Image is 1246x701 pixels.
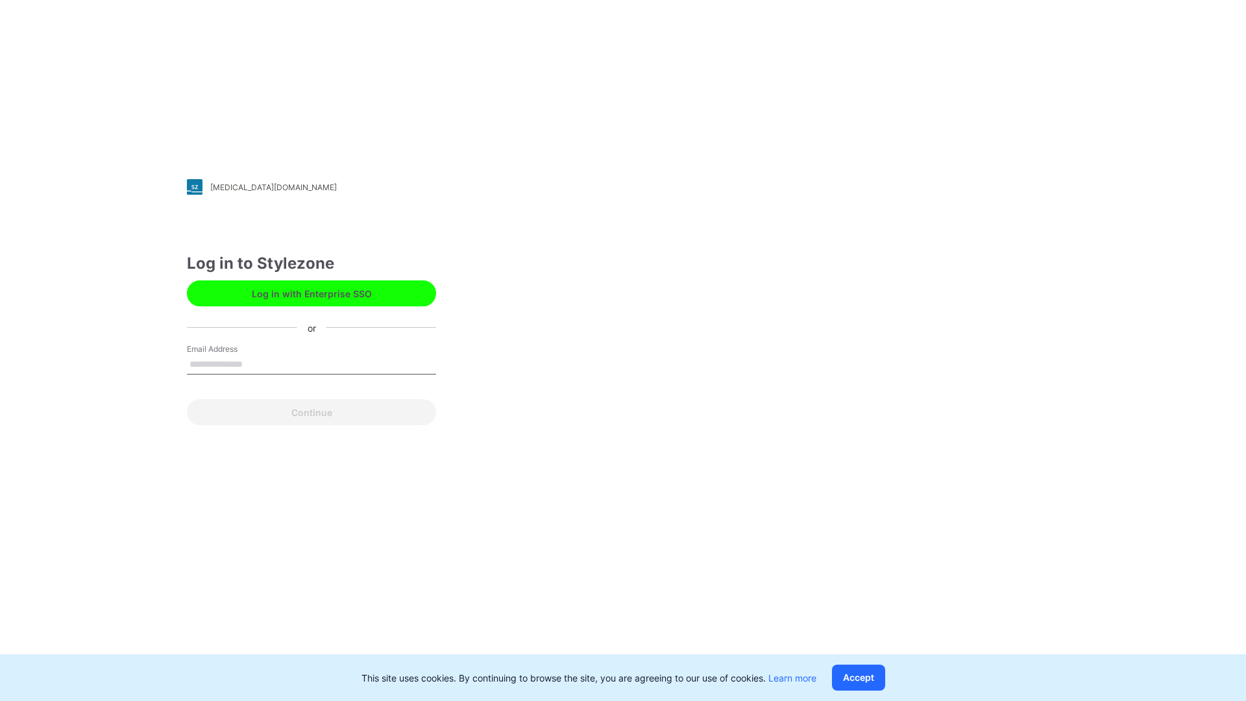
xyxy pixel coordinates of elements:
[187,179,202,195] img: stylezone-logo.562084cfcfab977791bfbf7441f1a819.svg
[297,321,326,334] div: or
[187,252,436,275] div: Log in to Stylezone
[1051,32,1214,56] img: browzwear-logo.e42bd6dac1945053ebaf764b6aa21510.svg
[187,280,436,306] button: Log in with Enterprise SSO
[768,672,816,683] a: Learn more
[832,665,885,691] button: Accept
[187,343,278,355] label: Email Address
[210,182,337,192] div: [MEDICAL_DATA][DOMAIN_NAME]
[361,671,816,685] p: This site uses cookies. By continuing to browse the site, you are agreeing to our use of cookies.
[187,179,436,195] a: [MEDICAL_DATA][DOMAIN_NAME]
